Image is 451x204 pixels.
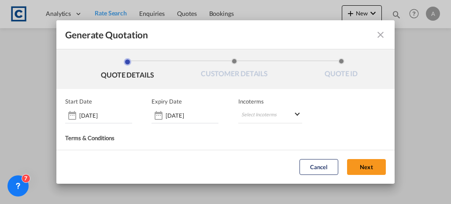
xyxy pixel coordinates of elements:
[74,58,181,82] li: QUOTE DETAILS
[181,58,288,82] li: CUSTOMER DETAILS
[65,134,225,145] div: Terms & Conditions
[79,112,132,119] input: Start date
[65,98,92,105] p: Start Date
[238,98,303,105] span: Incoterms
[299,159,338,175] button: Cancel
[166,112,218,119] input: Expiry date
[65,29,148,41] span: Generate Quotation
[238,108,303,123] md-select: Select Incoterms
[288,58,395,82] li: QUOTE ID
[152,98,182,105] p: Expiry Date
[347,159,386,175] button: Next
[56,20,395,183] md-dialog: Generate QuotationQUOTE ...
[375,30,386,40] md-icon: icon-close fg-AAA8AD cursor m-0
